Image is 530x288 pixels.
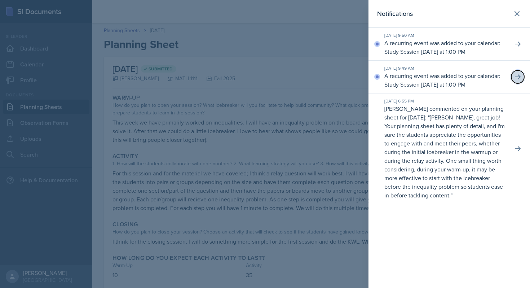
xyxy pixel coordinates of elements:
[384,32,507,39] div: [DATE] 9:50 AM
[384,71,507,89] p: A recurring event was added to your calendar: Study Session [DATE] at 1:00 PM
[384,65,507,71] div: [DATE] 9:49 AM
[384,98,507,104] div: [DATE] 6:55 PM
[384,113,505,199] p: [PERSON_NAME], great job! Your planning sheet has plenty of detail, and I'm sure the students app...
[384,39,507,56] p: A recurring event was added to your calendar: Study Session [DATE] at 1:00 PM
[384,104,507,200] p: [PERSON_NAME] commented on your planning sheet for [DATE]: " "
[377,9,413,19] h2: Notifications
